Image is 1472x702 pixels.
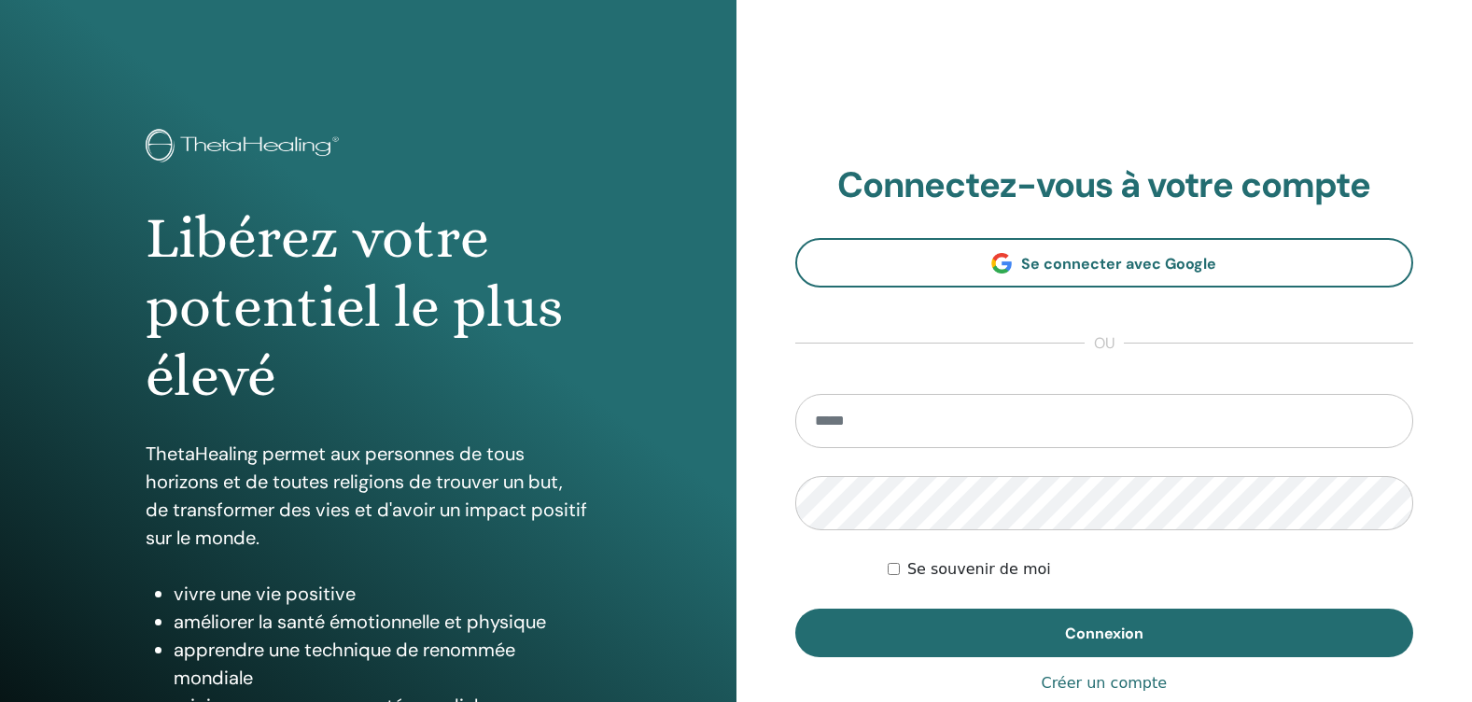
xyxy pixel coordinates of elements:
[1041,672,1167,695] a: Créer un compte
[146,204,590,412] h1: Libérez votre potentiel le plus élevé
[795,164,1414,207] h2: Connectez-vous à votre compte
[174,608,590,636] li: améliorer la santé émotionnelle et physique
[174,636,590,692] li: apprendre une technique de renommée mondiale
[1065,624,1143,643] span: Connexion
[146,440,590,552] p: ThetaHealing permet aux personnes de tous horizons et de toutes religions de trouver un but, de t...
[174,580,590,608] li: vivre une vie positive
[888,558,1413,581] div: Keep me authenticated indefinitely or until I manually logout
[1085,332,1124,355] span: ou
[795,238,1414,288] a: Se connecter avec Google
[795,609,1414,657] button: Connexion
[1021,254,1216,274] span: Se connecter avec Google
[907,558,1051,581] label: Se souvenir de moi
